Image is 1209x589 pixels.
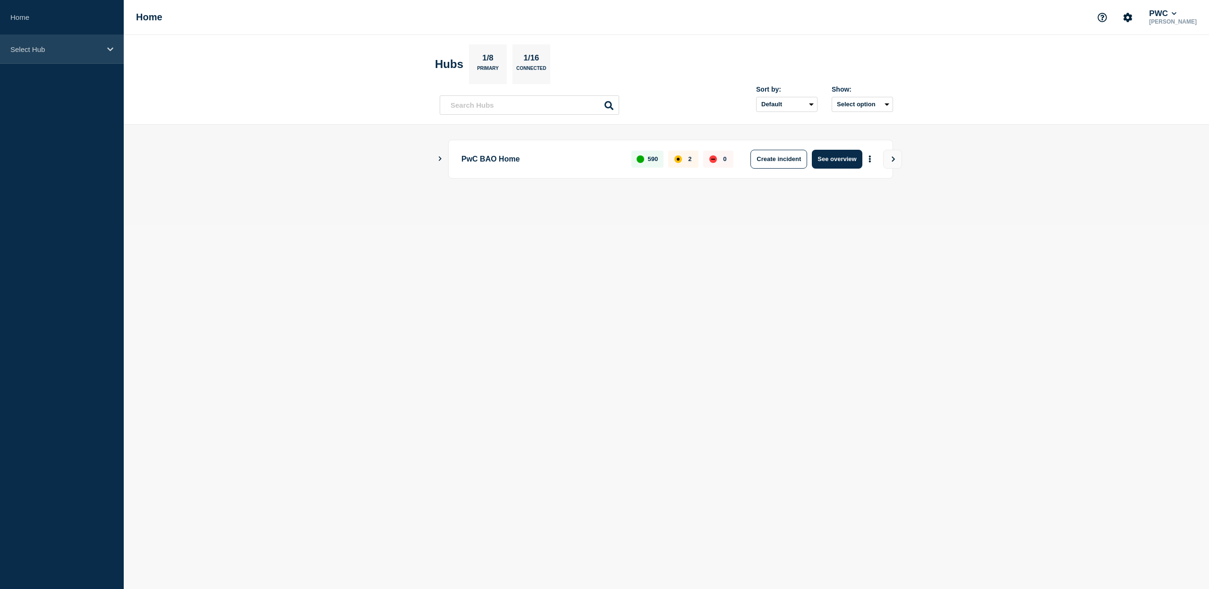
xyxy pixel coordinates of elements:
[756,97,817,112] select: Sort by
[516,66,546,76] p: Connected
[832,85,893,93] div: Show:
[479,53,497,66] p: 1/8
[1147,9,1178,18] button: PWC
[461,150,621,169] p: PwC BAO Home
[477,66,499,76] p: Primary
[10,45,101,53] p: Select Hub
[1092,8,1112,27] button: Support
[864,150,876,168] button: More actions
[1118,8,1138,27] button: Account settings
[750,150,807,169] button: Create incident
[756,85,817,93] div: Sort by:
[688,155,691,162] p: 2
[637,155,644,163] div: up
[440,95,619,115] input: Search Hubs
[438,155,443,162] button: Show Connected Hubs
[520,53,543,66] p: 1/16
[136,12,162,23] h1: Home
[812,150,862,169] button: See overview
[832,97,893,112] button: Select option
[435,58,463,71] h2: Hubs
[709,155,717,163] div: down
[1147,18,1199,25] p: [PERSON_NAME]
[674,155,682,163] div: affected
[883,150,902,169] button: View
[648,155,658,162] p: 590
[723,155,726,162] p: 0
